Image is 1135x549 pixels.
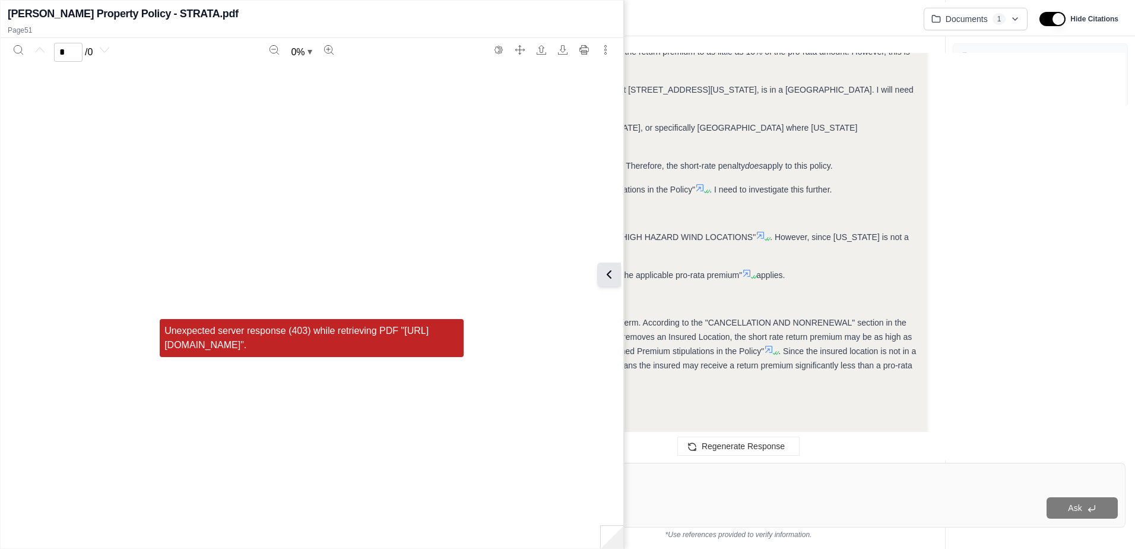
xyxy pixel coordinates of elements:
button: Search [9,40,28,59]
button: More actions [596,40,615,59]
button: Open file [532,40,551,59]
span: Regenerate Response [702,441,785,451]
div: Unexpected server response (403) while retrieving PDF "[URL][DOMAIN_NAME]". [160,319,464,357]
button: Zoom in [319,40,338,59]
button: Previous page [30,40,49,59]
div: Edit Title [347,11,914,30]
span: . I need to investigate this further. [709,185,832,194]
span: Now, I need to determine if the insured location, [PERSON_NAME] at [STREET_ADDRESS][US_STATE], is... [370,85,914,109]
button: Regenerate Response [677,437,800,456]
button: Documents1 [924,8,1028,30]
span: 0 % [291,45,305,59]
span: apply to this policy. [763,161,832,171]
button: Full screen [511,40,530,59]
button: Zoom out [265,40,284,59]
p: Page 51 [8,26,616,35]
div: *Use references provided to verify information. [351,528,1126,539]
em: does [745,161,763,171]
span: Yes, there is a potential penalty if the insured cancels the policy mid-term. According to the "C... [370,318,906,342]
span: . However, since [US_STATE] is not a High Hazard Wind County, this endorsement does not apply. [370,232,909,256]
span: Hide Citations [1070,14,1118,24]
span: , "if the Named Insured cancels this Policy or removes an Insured Location, the short rate return... [370,332,912,356]
input: Enter a page number [54,43,83,62]
span: / 0 [85,45,93,59]
button: Ask [1047,497,1118,519]
span: 1 [993,13,1006,25]
button: Zoom document [286,43,316,62]
span: applies. [756,270,785,280]
span: . Since the insured location is not in a High [GEOGRAPHIC_DATA], this short-rate penalty applies.... [370,346,916,384]
button: Next page [95,40,114,59]
button: Print [575,40,594,59]
h2: [PERSON_NAME] Property Policy - STRATA.pdf [8,5,238,22]
button: Switch to the dark theme [489,40,508,59]
span: . Therefore, the short-rate penalty [622,161,745,171]
span: Ask [1068,503,1082,513]
span: Documents [946,13,988,25]
button: Download [553,40,572,59]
